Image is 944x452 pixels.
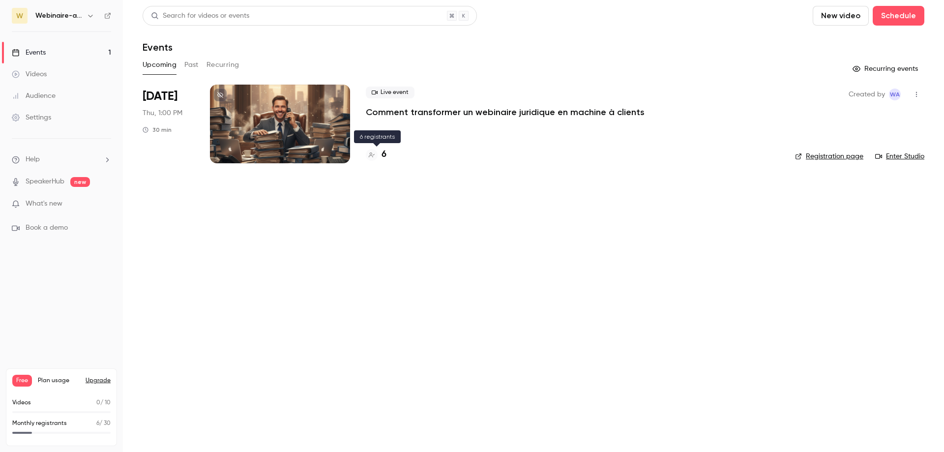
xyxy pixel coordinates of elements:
a: Registration page [795,151,863,161]
span: Thu, 1:00 PM [143,108,182,118]
div: Settings [12,113,51,122]
span: W [16,11,23,21]
a: Enter Studio [875,151,924,161]
button: Recurring [206,57,239,73]
div: 30 min [143,126,172,134]
span: Live event [366,87,414,98]
button: Past [184,57,199,73]
span: WA [890,89,900,100]
span: Created by [849,89,885,100]
button: New video [813,6,869,26]
div: Videos [12,69,47,79]
button: Recurring events [848,61,924,77]
li: help-dropdown-opener [12,154,111,165]
span: What's new [26,199,62,209]
p: Monthly registrants [12,419,67,428]
h1: Events [143,41,173,53]
button: Schedule [873,6,924,26]
span: new [70,177,90,187]
div: Audience [12,91,56,101]
a: 6 [366,148,386,161]
p: / 30 [96,419,111,428]
div: Events [12,48,46,58]
span: Book a demo [26,223,68,233]
button: Upgrade [86,377,111,385]
button: Upcoming [143,57,177,73]
span: Webinaire Avocats [889,89,901,100]
div: Oct 16 Thu, 1:00 PM (Europe/Paris) [143,85,194,163]
span: [DATE] [143,89,177,104]
span: 0 [96,400,100,406]
h4: 6 [382,148,386,161]
span: 6 [96,421,99,426]
span: Free [12,375,32,387]
a: Comment transformer un webinaire juridique en machine à clients [366,106,645,118]
span: Plan usage [38,377,80,385]
span: Help [26,154,40,165]
p: Videos [12,398,31,407]
h6: Webinaire-avocats [35,11,83,21]
a: SpeakerHub [26,177,64,187]
div: Search for videos or events [151,11,249,21]
p: / 10 [96,398,111,407]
